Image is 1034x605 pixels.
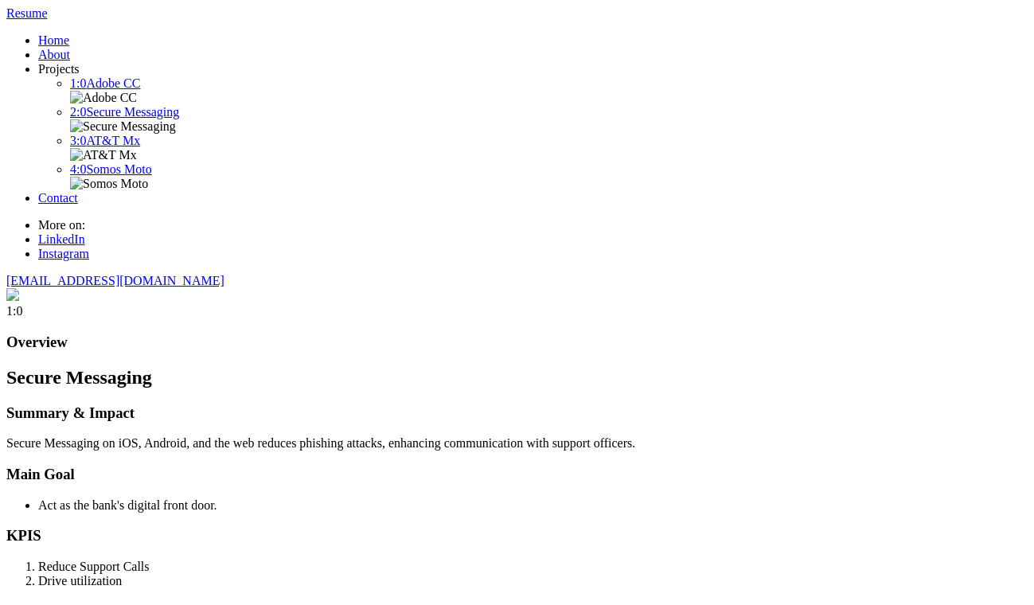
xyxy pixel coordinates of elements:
[70,148,137,162] img: AT&T Mx
[70,105,86,119] span: 2:0
[38,62,80,76] span: Projects
[6,304,22,318] span: 1:0
[38,574,1028,588] li: Drive utilization
[6,288,19,301] img: dsm-homepage-small.jpg
[70,76,86,90] span: 1:0
[38,232,85,246] a: LinkedIn
[70,162,152,176] a: 4:0Somos Moto
[70,91,137,105] img: Adobe CC
[70,105,179,119] a: 2:0Secure Messaging
[38,48,70,61] a: About
[6,274,224,287] a: [EMAIL_ADDRESS][DOMAIN_NAME]
[38,33,69,47] a: Home
[6,334,1028,351] h3: Overview
[38,218,1028,232] li: More on:
[38,498,1028,513] li: Act as the bank's digital front door.
[70,134,86,147] span: 3:0
[70,76,140,90] a: 1:0Adobe CC
[38,560,1028,574] li: Reduce Support Calls
[38,191,78,205] a: Contact
[6,466,1028,483] h3: Main Goal
[70,134,140,147] a: 3:0AT&T Mx
[6,436,1028,451] p: Secure Messaging on iOS, Android, and the web reduces phishing attacks, enhancing communication w...
[6,6,48,20] a: Resume
[6,367,1028,388] h1: Secure Messaging
[6,404,1028,422] h3: Summary & Impact
[70,119,176,134] img: Secure Messaging
[70,162,86,176] span: 4:0
[70,177,148,191] img: Somos Moto
[6,527,1028,544] h3: KPIS
[38,247,89,260] a: Instagram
